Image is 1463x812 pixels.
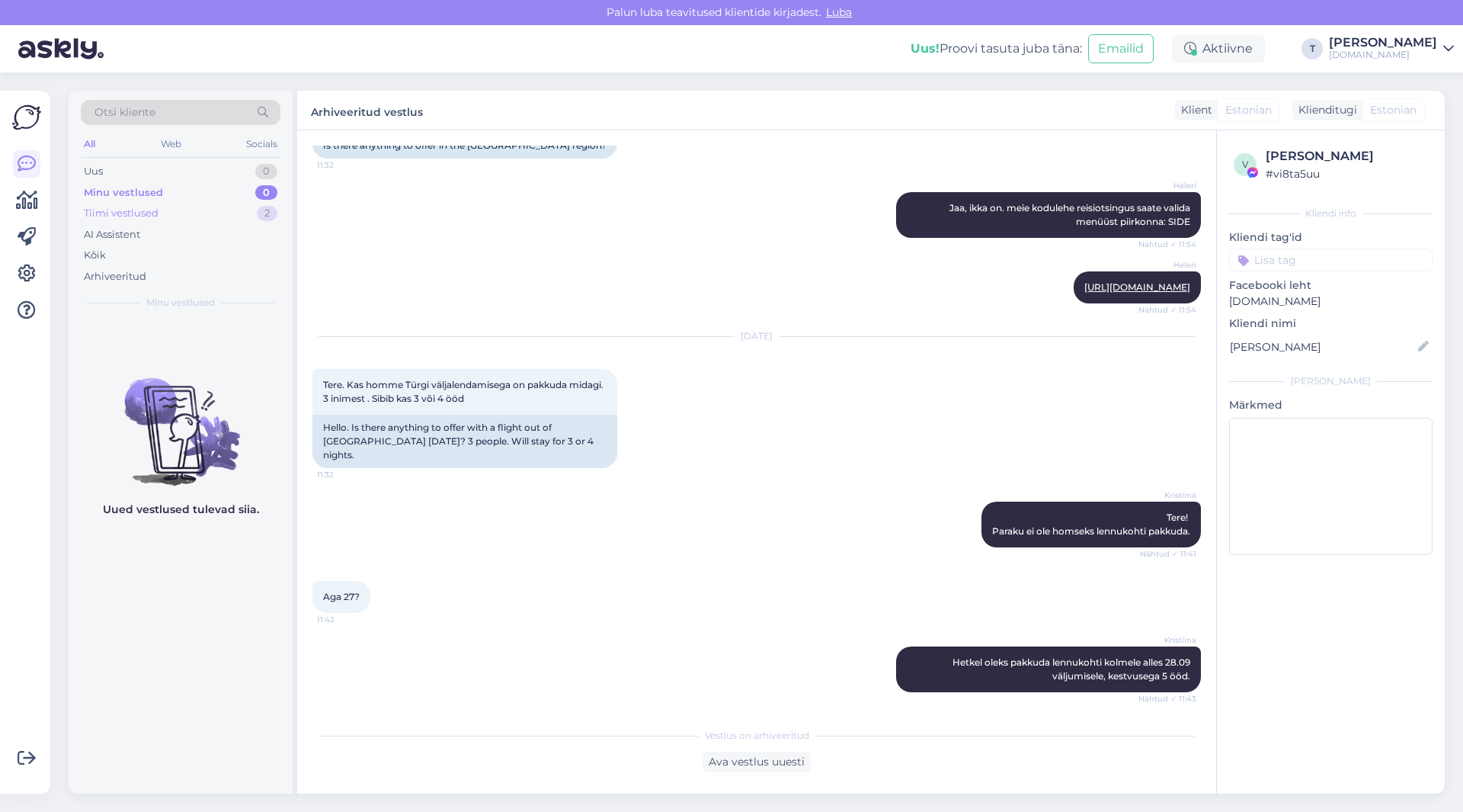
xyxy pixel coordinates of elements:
div: Minu vestlused [84,185,163,201]
span: Nähtud ✓ 11:54 [1138,304,1196,316]
div: Klienditugi [1292,102,1357,118]
div: # vi8ta5uu [1266,165,1428,182]
div: AI Assistent [84,227,140,242]
span: 11:42 [317,614,374,625]
span: Nähtud ✓ 11:43 [1138,693,1196,704]
div: T [1301,38,1323,59]
span: Estonian [1225,102,1272,118]
span: v [1242,159,1248,170]
span: Heleri [1139,180,1196,191]
span: 11:32 [317,469,374,480]
div: 0 [255,185,277,201]
span: Nähtud ✓ 11:41 [1139,548,1196,560]
span: Luba [821,5,856,19]
span: Otsi kliente [94,104,155,120]
a: [URL][DOMAIN_NAME] [1084,281,1190,293]
span: Heleri [1139,259,1196,271]
img: No chats [69,351,293,488]
div: Kõik [84,248,106,263]
span: Vestlus on arhiveeritud [705,729,809,743]
button: Emailid [1088,34,1154,63]
img: Askly Logo [12,103,41,132]
span: Kristiina [1139,489,1196,501]
span: Minu vestlused [146,296,215,310]
p: Märkmed [1229,397,1433,413]
div: [PERSON_NAME] [1266,147,1428,165]
span: Aga 27? [323,591,360,602]
a: [PERSON_NAME][DOMAIN_NAME] [1329,37,1454,61]
input: Lisa tag [1229,249,1433,271]
div: Arhiveeritud [84,269,146,284]
div: [DATE] [312,329,1201,343]
div: Uus [84,164,103,179]
div: All [81,134,98,154]
label: Arhiveeritud vestlus [311,100,423,120]
p: Uued vestlused tulevad siia. [103,502,259,518]
div: [PERSON_NAME] [1329,37,1437,49]
div: [PERSON_NAME] [1229,374,1433,388]
span: Nähtud ✓ 11:54 [1138,239,1196,250]
div: Tiimi vestlused [84,206,158,221]
span: Tere. Kas homme Türgi väljalendamisega on pakkuda midagi. 3 inimest . Sibib kas 3 või 4 ööd [323,379,606,404]
p: [DOMAIN_NAME] [1229,294,1433,310]
span: 11:32 [317,159,374,171]
div: Klient [1175,102,1212,118]
b: Uus! [911,41,940,56]
span: Kristiina [1139,634,1196,646]
div: Aktiivne [1172,35,1265,63]
div: Web [158,134,184,154]
div: Proovi tasuta juba täna: [911,40,1082,58]
div: [DOMAIN_NAME] [1329,49,1437,61]
span: Hetkel oleks pakkuda lennukohti kolmele alles 28.09 väljumisele, kestvusega 5 ööd. [952,656,1192,682]
div: 0 [255,164,277,179]
input: Lisa nimi [1230,339,1415,355]
p: Kliendi tag'id [1229,229,1433,246]
div: Socials [243,134,280,154]
div: Kliendi info [1229,207,1433,220]
div: Ava vestlus uuesti [703,752,811,772]
div: Hello. Is there anything to offer with a flight out of [GEOGRAPHIC_DATA] [DATE]? 3 people. Will s... [312,415,617,468]
p: Kliendi nimi [1229,316,1433,332]
div: Is there anything to offer in the [GEOGRAPHIC_DATA] region? [312,133,617,159]
div: 2 [257,206,277,221]
span: Jaa, ikka on. meie kodulehe reisiotsingus saate valida menüüst piirkonna: SIDE [949,202,1192,227]
p: Facebooki leht [1229,278,1433,294]
span: Estonian [1370,102,1417,118]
